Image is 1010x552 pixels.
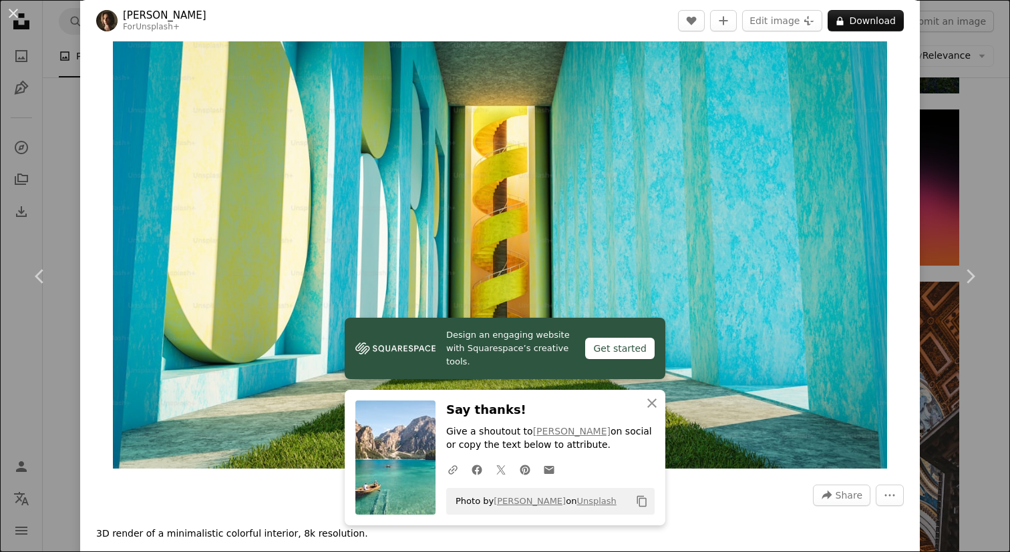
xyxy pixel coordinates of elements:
a: Next [930,212,1010,340]
button: More Actions [876,485,904,506]
span: Share [836,485,862,505]
a: Unsplash [576,496,616,506]
a: Share on Facebook [465,456,489,483]
a: Design an engaging website with Squarespace’s creative tools.Get started [345,318,665,379]
button: Like [678,10,705,31]
p: Give a shoutout to on social or copy the text below to attribute. [446,425,655,452]
button: Share this image [813,485,870,506]
span: Design an engaging website with Squarespace’s creative tools. [446,328,574,368]
button: Edit image [742,10,822,31]
p: 3D render of a minimalistic colorful interior, 8k resolution. [96,527,368,541]
span: Photo by on [449,491,617,512]
img: Go to Alex Shuper's profile [96,10,118,31]
a: Share on Pinterest [513,456,537,483]
button: Download [828,10,904,31]
button: Copy to clipboard [631,490,653,513]
a: Share over email [537,456,561,483]
h3: Say thanks! [446,400,655,420]
a: Share on Twitter [489,456,513,483]
img: file-1606177908946-d1eed1cbe4f5image [355,338,436,358]
div: Get started [585,338,655,359]
a: [PERSON_NAME] [123,9,206,22]
a: Unsplash+ [136,22,180,31]
div: For [123,22,206,33]
a: [PERSON_NAME] [533,426,611,437]
button: Add to Collection [710,10,737,31]
img: a long hallway with grass and blue walls [113,33,887,469]
a: [PERSON_NAME] [494,496,566,506]
button: Zoom in on this image [113,33,887,469]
